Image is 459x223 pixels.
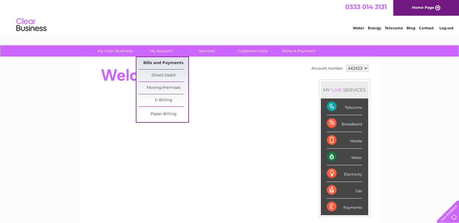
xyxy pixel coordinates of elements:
a: My Account [136,45,186,57]
a: Contact [419,26,434,30]
a: Bills and Payments [139,57,188,69]
div: MY SERVICES [321,81,368,99]
div: Clear Business is a trading name of Verastar Limited (registered in [GEOGRAPHIC_DATA] No. 3667643... [87,3,372,29]
a: Blog [406,26,415,30]
a: Moving Premises [139,82,188,94]
a: Water [353,26,364,30]
td: Account number [310,63,344,73]
div: Mobile [327,132,362,149]
a: Log out [439,26,453,30]
a: Make A Payment [274,45,324,57]
a: Services [182,45,232,57]
div: Electricity [327,165,362,182]
a: Customer Help [228,45,278,57]
a: My Clear Business [90,45,140,57]
div: Broadband [327,115,362,132]
div: Water [327,149,362,165]
div: Telecoms [327,99,362,115]
div: Payments [327,199,362,215]
div: LIVE [330,87,343,93]
a: Telecoms [385,26,403,30]
a: Energy [368,26,381,30]
a: E-Billing [139,94,188,106]
img: logo.png [16,16,47,34]
a: Direct Debit [139,69,188,82]
a: 0333 014 3131 [345,3,387,11]
div: Gas [327,182,362,199]
a: Paper Billing [139,108,188,120]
